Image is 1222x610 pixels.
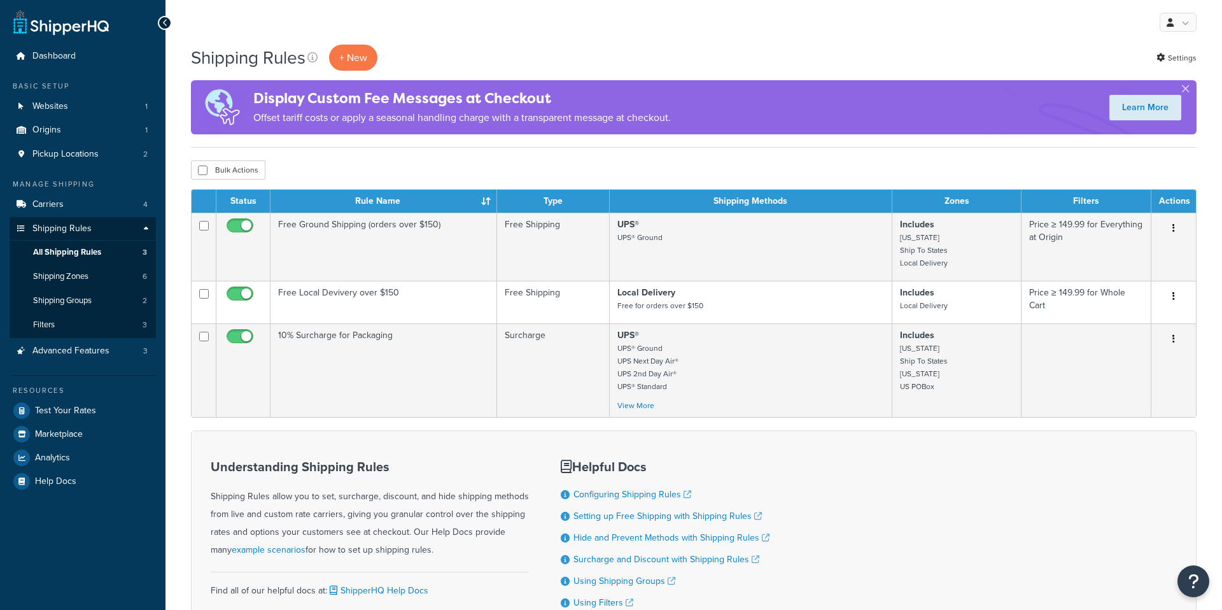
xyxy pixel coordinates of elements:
td: Free Local Devivery over $150 [270,281,497,323]
td: Surcharge [497,323,609,417]
a: Dashboard [10,45,156,68]
div: Find all of our helpful docs at: [211,572,529,600]
li: Shipping Rules [10,217,156,338]
span: Marketplace [35,429,83,440]
h1: Shipping Rules [191,45,305,70]
span: Origins [32,125,61,136]
td: Price ≥ 149.99 for Everything at Origin [1022,213,1151,281]
span: 2 [143,295,147,306]
td: Free Ground Shipping (orders over $150) [270,213,497,281]
span: 4 [143,199,148,210]
h3: Helpful Docs [561,460,769,474]
span: Shipping Groups [33,295,92,306]
span: All Shipping Rules [33,247,101,258]
a: Test Your Rates [10,399,156,422]
a: Shipping Zones 6 [10,265,156,288]
a: ShipperHQ Home [13,10,109,35]
li: Carriers [10,193,156,216]
small: Local Delivery [900,300,948,311]
p: + New [329,45,377,71]
span: Pickup Locations [32,149,99,160]
a: Setting up Free Shipping with Shipping Rules [573,509,762,523]
h3: Understanding Shipping Rules [211,460,529,474]
span: Filters [33,320,55,330]
span: 3 [143,320,147,330]
strong: Includes [900,329,934,342]
th: Type [497,190,609,213]
td: Free Shipping [497,281,609,323]
span: Analytics [35,453,70,464]
th: Actions [1151,190,1196,213]
th: Shipping Methods [610,190,893,213]
li: Filters [10,313,156,337]
td: Price ≥ 149.99 for Whole Cart [1022,281,1151,323]
th: Status [216,190,270,213]
span: Advanced Features [32,346,109,357]
a: Websites 1 [10,95,156,118]
a: Help Docs [10,470,156,493]
a: View More [617,400,654,411]
li: Advanced Features [10,339,156,363]
small: [US_STATE] Ship To States [US_STATE] US POBox [900,343,948,392]
span: Test Your Rates [35,406,96,416]
span: Carriers [32,199,64,210]
div: Resources [10,385,156,396]
strong: UPS® [617,329,639,342]
span: 1 [145,125,148,136]
li: Shipping Groups [10,289,156,313]
strong: Local Delivery [617,286,675,299]
button: Open Resource Center [1177,565,1209,597]
a: Learn More [1109,95,1181,120]
a: Hide and Prevent Methods with Shipping Rules [573,531,769,544]
span: Websites [32,101,68,112]
td: Free Shipping [497,213,609,281]
small: [US_STATE] Ship To States Local Delivery [900,232,948,269]
th: Filters [1022,190,1151,213]
a: example scenarios [232,543,305,557]
li: Websites [10,95,156,118]
li: All Shipping Rules [10,241,156,264]
a: Filters 3 [10,313,156,337]
p: Offset tariff costs or apply a seasonal handling charge with a transparent message at checkout. [253,109,671,127]
div: Basic Setup [10,81,156,92]
small: Free for orders over $150 [617,300,703,311]
button: Bulk Actions [191,160,265,180]
th: Zones [892,190,1022,213]
li: Shipping Zones [10,265,156,288]
div: Manage Shipping [10,179,156,190]
h4: Display Custom Fee Messages at Checkout [253,88,671,109]
span: 3 [143,346,148,357]
a: Carriers 4 [10,193,156,216]
span: Help Docs [35,476,76,487]
span: 3 [143,247,147,258]
li: Origins [10,118,156,142]
strong: Includes [900,286,934,299]
span: Dashboard [32,51,76,62]
small: UPS® Ground UPS Next Day Air® UPS 2nd Day Air® UPS® Standard [617,343,678,392]
a: Advanced Features 3 [10,339,156,363]
li: Pickup Locations [10,143,156,166]
img: duties-banner-06bc72dcb5fe05cb3f9472aba00be2ae8eb53ab6f0d8bb03d382ba314ac3c341.png [191,80,253,134]
a: Using Shipping Groups [573,574,675,588]
span: 6 [143,271,147,282]
a: ShipperHQ Help Docs [327,584,428,597]
span: Shipping Zones [33,271,88,282]
span: 2 [143,149,148,160]
a: Analytics [10,446,156,469]
div: Shipping Rules allow you to set, surcharge, discount, and hide shipping methods from live and cus... [211,460,529,559]
strong: Includes [900,218,934,231]
a: Using Filters [573,596,633,609]
a: Configuring Shipping Rules [573,488,691,501]
a: Origins 1 [10,118,156,142]
a: Pickup Locations 2 [10,143,156,166]
span: 1 [145,101,148,112]
a: All Shipping Rules 3 [10,241,156,264]
a: Settings [1156,49,1197,67]
a: Marketplace [10,423,156,446]
a: Surcharge and Discount with Shipping Rules [573,553,759,566]
a: Shipping Rules [10,217,156,241]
